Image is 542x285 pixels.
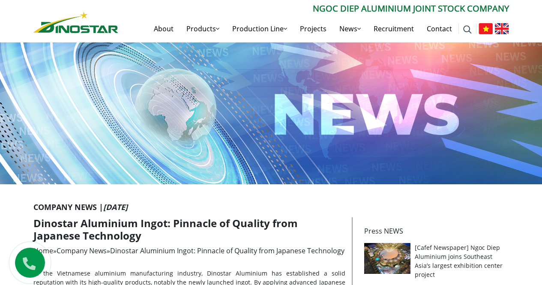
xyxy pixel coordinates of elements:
[226,15,293,42] a: Production Line
[118,2,509,15] p: Ngoc Diep Aluminium Joint Stock Company
[364,226,504,236] p: Press NEWS
[333,15,367,42] a: News
[147,15,180,42] a: About
[420,15,458,42] a: Contact
[367,15,420,42] a: Recruitment
[364,243,411,274] img: [Cafef Newspaper] Ngoc Diep Aluminium joins Southeast Asia’s largest exhibition center project
[33,217,345,242] h1: Dinostar Aluminium Ingot: Pinnacle of Quality from Japanese Technology
[103,202,128,212] i: [DATE]
[57,246,107,255] a: Company News
[33,12,118,33] img: Nhôm Dinostar
[110,246,344,255] span: Dinostar Aluminium Ingot: Pinnacle of Quality from Japanese Technology
[180,15,226,42] a: Products
[495,23,509,34] img: English
[293,15,333,42] a: Projects
[33,246,344,255] span: » »
[463,25,472,34] img: search
[415,243,503,279] a: [Cafef Newspaper] Ngoc Diep Aluminium joins Southeast Asia’s largest exhibition center project
[33,201,509,213] p: Company News |
[479,23,493,34] img: Tiếng Việt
